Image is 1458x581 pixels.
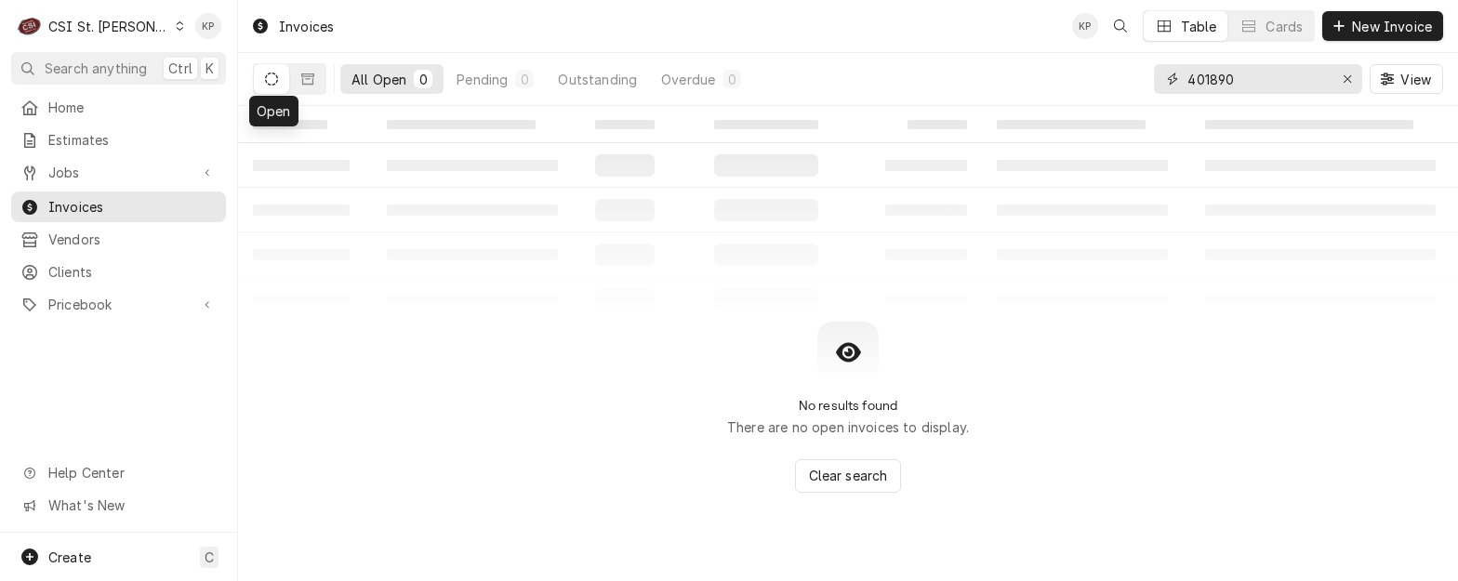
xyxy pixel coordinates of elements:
div: KP [1072,13,1098,39]
div: Cards [1266,17,1303,36]
div: 0 [726,70,737,89]
div: Outstanding [558,70,637,89]
a: Estimates [11,125,226,155]
a: Go to What's New [11,490,226,521]
div: All Open [351,70,406,89]
span: ‌ [997,120,1146,129]
div: CSI St. [PERSON_NAME] [48,17,169,36]
a: Vendors [11,224,226,255]
a: Go to Pricebook [11,289,226,320]
div: Kym Parson's Avatar [195,13,221,39]
span: View [1397,70,1435,89]
span: ‌ [908,120,967,129]
div: 0 [519,70,530,89]
div: Kym Parson's Avatar [1072,13,1098,39]
button: Search anythingCtrlK [11,52,226,85]
span: Pricebook [48,295,189,314]
a: Go to Jobs [11,157,226,188]
span: Create [48,549,91,565]
span: C [205,548,214,567]
h2: No results found [799,398,898,414]
span: Invoices [48,197,217,217]
span: Clients [48,262,217,282]
div: Table [1181,17,1217,36]
div: Open [249,96,298,126]
a: Invoices [11,191,226,222]
a: Home [11,92,226,123]
span: ‌ [387,120,536,129]
span: ‌ [714,120,818,129]
span: Ctrl [168,59,192,78]
button: Erase input [1332,64,1362,94]
button: New Invoice [1322,11,1443,41]
span: Clear search [805,466,892,485]
div: Overdue [661,70,715,89]
input: Keyword search [1187,64,1327,94]
span: Home [48,98,217,117]
span: New Invoice [1348,17,1436,36]
button: View [1370,64,1443,94]
span: ‌ [595,120,655,129]
p: There are no open invoices to display. [727,417,969,437]
div: Pending [457,70,508,89]
span: Vendors [48,230,217,249]
div: KP [195,13,221,39]
span: Help Center [48,463,215,482]
span: Estimates [48,130,217,150]
div: 0 [418,70,429,89]
a: Go to Help Center [11,457,226,488]
span: ‌ [1205,120,1413,129]
button: Clear search [795,459,902,493]
a: Clients [11,257,226,287]
div: C [17,13,43,39]
span: Jobs [48,163,189,182]
span: K [205,59,214,78]
span: Search anything [45,59,147,78]
table: All Open Invoices List Loading [238,106,1458,322]
span: What's New [48,495,215,515]
div: CSI St. Louis's Avatar [17,13,43,39]
button: Open search [1106,11,1135,41]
